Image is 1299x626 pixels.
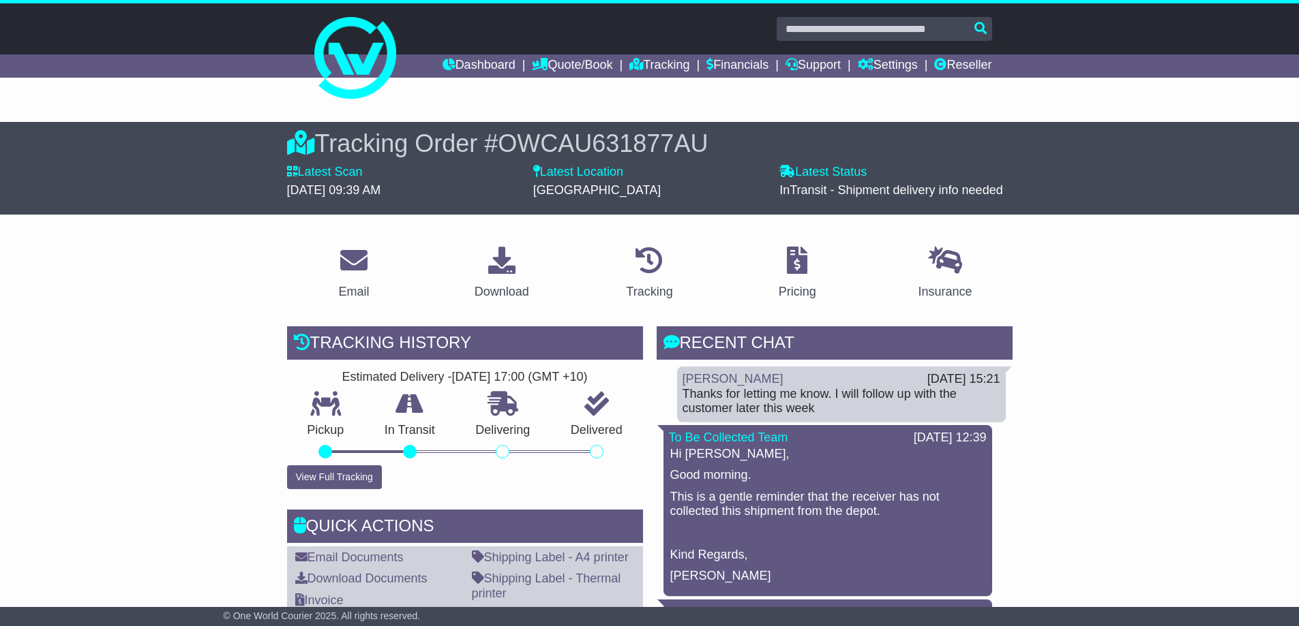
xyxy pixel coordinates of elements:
a: Shipping Label - Thermal printer [472,572,621,600]
a: Dashboard [443,54,516,78]
div: Pricing [779,283,816,301]
a: Reseller [934,54,991,78]
p: Kind Regards, [670,548,985,563]
p: Delivered [550,423,643,438]
label: Latest Scan [287,165,363,180]
label: Latest Status [779,165,867,180]
p: Hi [PERSON_NAME], [670,447,985,462]
a: Financials [706,54,768,78]
div: [DATE] 12:39 [914,431,987,445]
div: Download [475,283,529,301]
a: Email [329,242,378,306]
a: Tracking [629,54,689,78]
span: © One World Courier 2025. All rights reserved. [224,610,421,621]
p: In Transit [364,423,456,438]
div: Tracking Order # [287,129,1013,158]
a: To Be Collected Team [669,431,788,444]
a: Insurance [910,242,981,306]
div: Quick Actions [287,510,643,546]
div: [DATE] 08:47 [914,605,987,620]
a: Pricing [770,242,825,306]
div: Thanks for letting me know. I will follow up with the customer later this week [683,387,1000,416]
div: Estimated Delivery - [287,370,643,385]
p: Good morning. [670,468,985,483]
p: [PERSON_NAME] [670,569,985,584]
a: Download [466,242,538,306]
span: [GEOGRAPHIC_DATA] [533,183,661,197]
label: Latest Location [533,165,623,180]
a: In Transit and Delivery Team [669,605,824,619]
div: [DATE] 15:21 [927,372,1000,387]
a: Support [786,54,841,78]
div: [DATE] 17:00 (GMT +10) [452,370,588,385]
span: InTransit - Shipment delivery info needed [779,183,1003,197]
div: Email [338,283,369,301]
a: [PERSON_NAME] [683,372,783,386]
a: Invoice [295,593,344,607]
div: Tracking [626,283,672,301]
div: Tracking history [287,326,643,363]
a: Quote/Book [532,54,612,78]
div: RECENT CHAT [657,326,1013,363]
div: Insurance [919,283,972,301]
a: Download Documents [295,572,428,585]
a: Email Documents [295,550,404,564]
a: Settings [858,54,918,78]
p: Delivering [456,423,551,438]
a: Tracking [617,242,681,306]
a: Shipping Label - A4 printer [472,550,629,564]
button: View Full Tracking [287,465,382,489]
span: [DATE] 09:39 AM [287,183,381,197]
p: Pickup [287,423,365,438]
span: OWCAU631877AU [498,129,708,157]
p: This is a gentle reminder that the receiver has not collected this shipment from the depot. [670,490,985,519]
